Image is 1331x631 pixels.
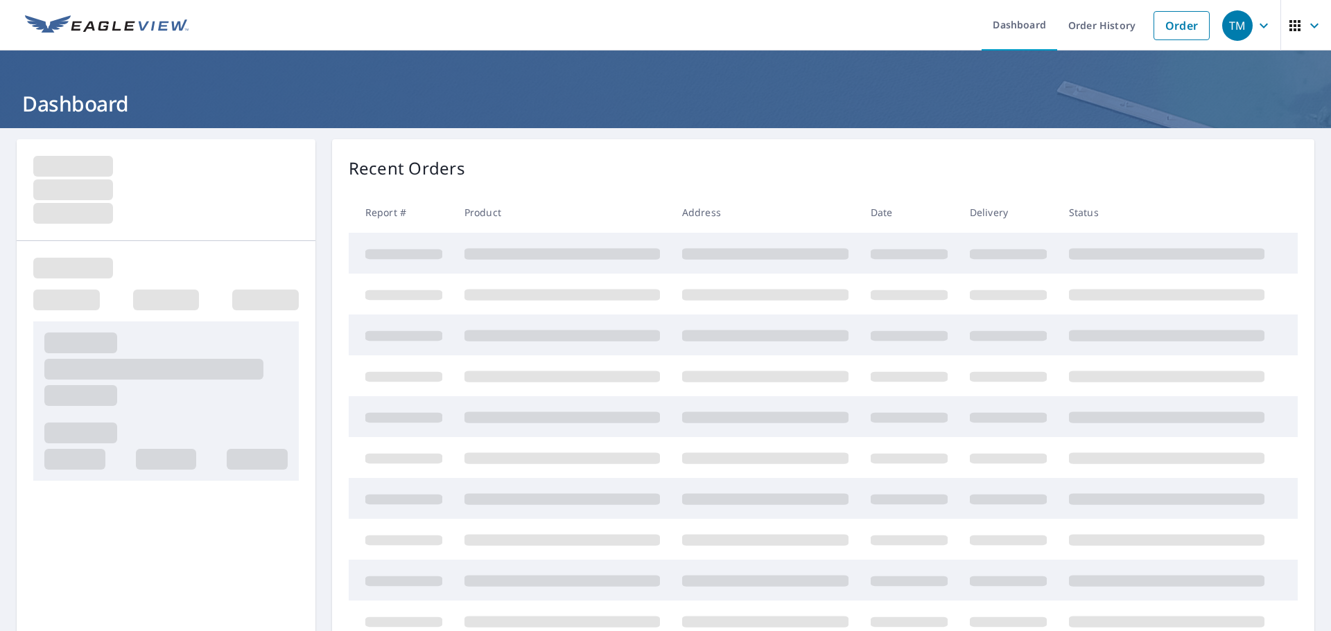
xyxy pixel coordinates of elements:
[349,192,453,233] th: Report #
[349,156,465,181] p: Recent Orders
[1222,10,1253,41] div: TM
[959,192,1058,233] th: Delivery
[860,192,959,233] th: Date
[1058,192,1276,233] th: Status
[453,192,671,233] th: Product
[1154,11,1210,40] a: Order
[17,89,1314,118] h1: Dashboard
[25,15,189,36] img: EV Logo
[671,192,860,233] th: Address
